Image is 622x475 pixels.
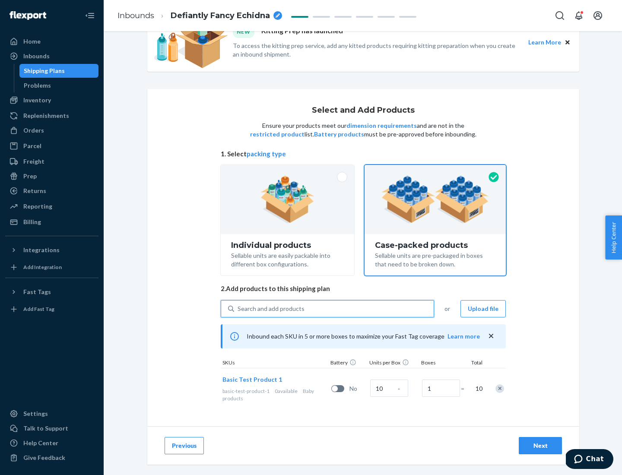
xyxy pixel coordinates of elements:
[5,451,98,465] button: Give Feedback
[566,449,613,471] iframe: Opens a widget where you can chat to one of our agents
[329,359,368,368] div: Battery
[563,38,572,47] button: Close
[221,284,506,293] span: 2. Add products to this shipping plan
[5,199,98,213] a: Reporting
[528,38,561,47] button: Learn More
[589,7,606,24] button: Open account menu
[375,241,495,250] div: Case-packed products
[260,176,314,223] img: individual-pack.facf35554cb0f1810c75b2bd6df2d64e.png
[171,10,270,22] span: Defiantly Fancy Echidna
[19,64,99,78] a: Shipping Plans
[5,49,98,63] a: Inbounds
[81,7,98,24] button: Close Navigation
[346,121,417,130] button: dimension requirements
[349,384,367,393] span: No
[5,139,98,153] a: Parcel
[5,285,98,299] button: Fast Tags
[419,359,463,368] div: Boxes
[23,172,37,180] div: Prep
[23,453,65,462] div: Give Feedback
[23,288,51,296] div: Fast Tags
[447,332,480,341] button: Learn more
[5,421,98,435] button: Talk to Support
[23,246,60,254] div: Integrations
[233,26,254,38] div: NEW
[250,130,305,139] button: restricted product
[5,93,98,107] a: Inventory
[5,123,98,137] a: Orders
[19,79,99,92] a: Problems
[5,35,98,48] a: Home
[23,111,69,120] div: Replenishments
[570,7,587,24] button: Open notifications
[314,130,364,139] button: Battery products
[222,375,282,384] button: Basic Test Product 1
[23,52,50,60] div: Inbounds
[5,155,98,168] a: Freight
[111,3,289,28] ol: breadcrumbs
[23,96,51,104] div: Inventory
[5,407,98,421] a: Settings
[526,441,555,450] div: Next
[460,300,506,317] button: Upload file
[23,187,46,195] div: Returns
[231,241,344,250] div: Individual products
[10,11,46,20] img: Flexport logo
[312,106,415,115] h1: Select and Add Products
[238,304,305,313] div: Search and add products
[23,202,52,211] div: Reporting
[375,250,495,269] div: Sellable units are pre-packaged in boxes that need to be broken down.
[23,218,41,226] div: Billing
[222,387,328,402] div: Baby products
[23,424,68,433] div: Talk to Support
[23,142,41,150] div: Parcel
[221,149,506,158] span: 1. Select
[23,305,54,313] div: Add Fast Tag
[221,324,506,348] div: Inbound each SKU in 5 or more boxes to maximize your Fast Tag coverage
[23,409,48,418] div: Settings
[444,304,450,313] span: or
[222,388,270,394] span: basic-test-product-1
[23,126,44,135] div: Orders
[461,384,470,393] span: =
[23,263,62,271] div: Add Integration
[24,66,65,75] div: Shipping Plans
[463,359,484,368] div: Total
[5,302,98,316] a: Add Fast Tag
[487,332,495,341] button: close
[422,380,460,397] input: Number of boxes
[551,7,568,24] button: Open Search Box
[495,384,504,393] div: Remove Item
[5,109,98,123] a: Replenishments
[474,384,482,393] span: 10
[5,184,98,198] a: Returns
[5,169,98,183] a: Prep
[247,149,286,158] button: packing type
[5,215,98,229] a: Billing
[165,437,204,454] button: Previous
[24,81,51,90] div: Problems
[249,121,477,139] p: Ensure your products meet our and are not in the list. must be pre-approved before inbounding.
[261,26,343,38] p: Kitting Prep has launched
[519,437,562,454] button: Next
[381,176,489,223] img: case-pack.59cecea509d18c883b923b81aeac6d0b.png
[605,215,622,260] button: Help Center
[5,243,98,257] button: Integrations
[222,376,282,383] span: Basic Test Product 1
[23,439,58,447] div: Help Center
[5,436,98,450] a: Help Center
[23,37,41,46] div: Home
[233,41,520,59] p: To access the kitting prep service, add any kitted products requiring kitting preparation when yo...
[275,388,298,394] span: 0 available
[23,157,44,166] div: Freight
[370,380,408,397] input: Case Quantity
[368,359,419,368] div: Units per Box
[231,250,344,269] div: Sellable units are easily packable into different box configurations.
[5,260,98,274] a: Add Integration
[221,359,329,368] div: SKUs
[117,11,154,20] a: Inbounds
